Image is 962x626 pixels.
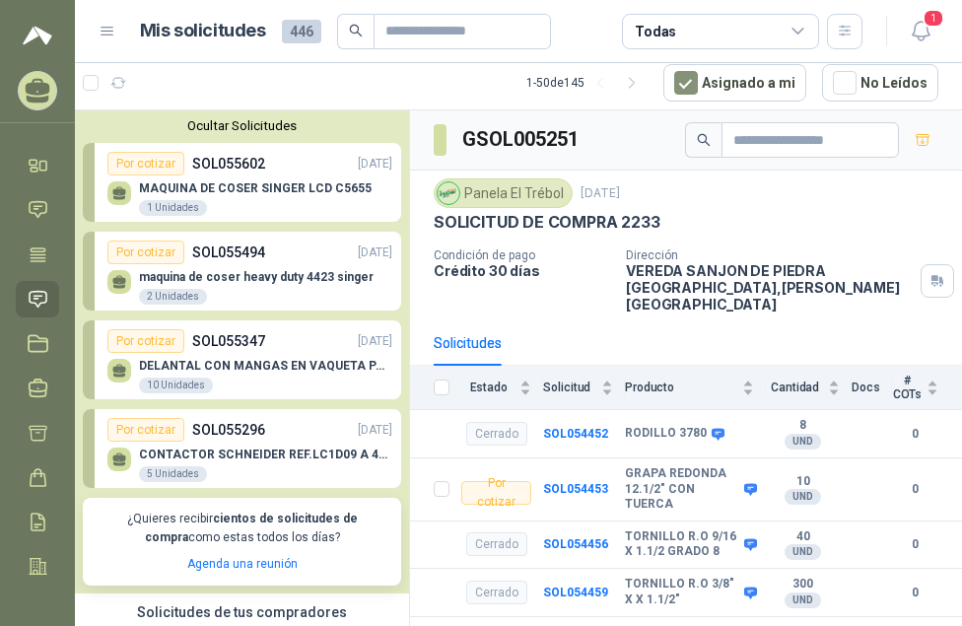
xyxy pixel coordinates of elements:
p: maquina de coser heavy duty 4423 singer [139,270,374,284]
p: SOL055494 [192,242,265,263]
p: Condición de pago [434,248,610,262]
a: SOL054459 [543,586,608,599]
p: MAQUINA DE COSER SINGER LCD C5655 [139,181,372,195]
a: SOL054452 [543,427,608,441]
b: 8 [766,418,840,434]
span: Producto [625,381,738,394]
p: SOL055296 [192,419,265,441]
div: Por cotizar [107,329,184,353]
div: Por cotizar [107,418,184,442]
a: Por cotizarSOL055347[DATE] DELANTAL CON MANGAS EN VAQUETA PARA SOLDADOR10 Unidades [83,320,401,399]
b: 40 [766,529,840,545]
b: TORNILLO R.O 9/16 X 1.1/2 GRADO 8 [625,529,739,560]
h1: Mis solicitudes [140,17,266,45]
b: RODILLO 3780 [625,426,707,442]
img: Logo peakr [23,24,52,47]
b: TORNILLO R.O 3/8" X X 1.1/2" [625,577,739,607]
div: 1 Unidades [139,200,207,216]
div: Cerrado [466,581,527,604]
p: CONTACTOR SCHNEIDER REF.LC1D09 A 440V AC [139,448,392,461]
h3: GSOL005251 [462,124,582,155]
p: [DATE] [358,243,392,262]
b: 0 [892,584,938,602]
span: 446 [282,20,321,43]
p: [DATE] [358,421,392,440]
div: Cerrado [466,532,527,556]
div: UND [785,489,821,505]
p: [DATE] [358,155,392,174]
div: Por cotizar [461,481,531,505]
a: Por cotizarSOL055296[DATE] CONTACTOR SCHNEIDER REF.LC1D09 A 440V AC5 Unidades [83,409,401,488]
span: Cantidad [766,381,824,394]
b: GRAPA REDONDA 12.1/2" CON TUERCA [625,466,739,513]
p: SOLICITUD DE COMPRA 2233 [434,212,660,233]
div: 10 Unidades [139,378,213,393]
div: 5 Unidades [139,466,207,482]
th: Solicitud [543,366,625,410]
a: Agenda una reunión [187,557,298,571]
p: ¿Quieres recibir como estas todos los días? [95,510,389,547]
th: # COTs [892,366,962,410]
p: DELANTAL CON MANGAS EN VAQUETA PARA SOLDADOR [139,359,392,373]
th: Docs [852,366,892,410]
p: [DATE] [358,332,392,351]
button: 1 [903,14,938,49]
div: 1 - 50 de 145 [526,67,648,99]
b: 10 [766,474,840,490]
button: Asignado a mi [663,64,806,102]
div: 2 Unidades [139,289,207,305]
span: # COTs [892,374,923,401]
img: Company Logo [438,182,459,204]
a: SOL054456 [543,537,608,551]
div: Por cotizar [107,241,184,264]
b: 300 [766,577,840,592]
div: UND [785,592,821,608]
b: 0 [892,480,938,499]
div: Ocultar SolicitudesPor cotizarSOL055602[DATE] MAQUINA DE COSER SINGER LCD C56551 UnidadesPor coti... [75,110,409,593]
th: Producto [625,366,766,410]
p: Dirección [626,248,913,262]
div: Panela El Trébol [434,178,573,208]
b: cientos de solicitudes de compra [145,512,358,544]
b: 0 [892,535,938,554]
div: UND [785,434,821,450]
th: Estado [461,366,543,410]
a: Por cotizarSOL055602[DATE] MAQUINA DE COSER SINGER LCD C56551 Unidades [83,143,401,222]
p: [DATE] [581,184,620,203]
div: Solicitudes [434,332,502,354]
div: Cerrado [466,422,527,446]
p: VEREDA SANJON DE PIEDRA [GEOGRAPHIC_DATA] , [PERSON_NAME][GEOGRAPHIC_DATA] [626,262,913,313]
div: Por cotizar [107,152,184,175]
p: SOL055602 [192,153,265,174]
button: Ocultar Solicitudes [83,118,401,133]
b: 0 [892,425,938,444]
p: SOL055347 [192,330,265,352]
div: Todas [635,21,676,42]
a: Por cotizarSOL055494[DATE] maquina de coser heavy duty 4423 singer2 Unidades [83,232,401,311]
span: 1 [923,9,944,28]
div: UND [785,544,821,560]
th: Cantidad [766,366,852,410]
a: SOL054453 [543,482,608,496]
button: No Leídos [822,64,938,102]
span: Solicitud [543,381,597,394]
span: Estado [461,381,515,394]
span: search [697,133,711,147]
p: Crédito 30 días [434,262,610,279]
span: search [349,24,363,37]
